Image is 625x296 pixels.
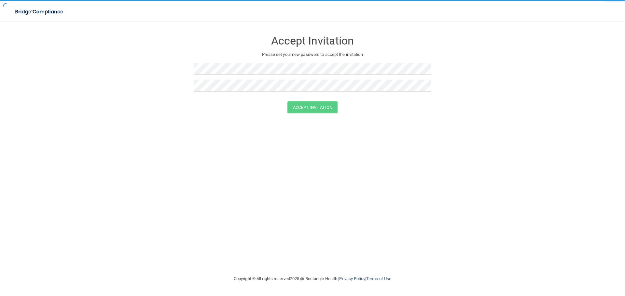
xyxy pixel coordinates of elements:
img: bridge_compliance_login_screen.278c3ca4.svg [10,5,70,19]
div: Copyright © All rights reserved 2025 @ Rectangle Health | | [194,268,431,289]
a: Terms of Use [366,276,391,281]
button: Accept Invitation [287,101,338,113]
p: Please set your new password to accept the invitation [199,51,426,58]
h3: Accept Invitation [194,35,431,47]
a: Privacy Policy [339,276,365,281]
